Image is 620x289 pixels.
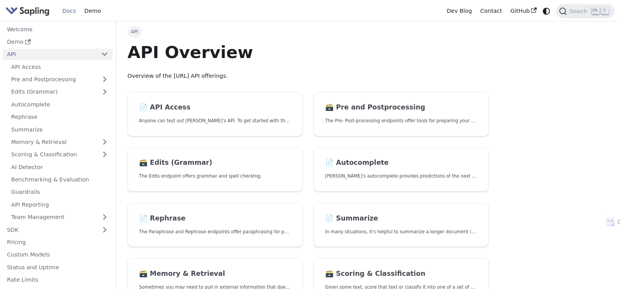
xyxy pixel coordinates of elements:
[139,228,291,236] p: The Paraphrase and Rephrase endpoints offer paraphrasing for particular styles.
[325,173,477,180] p: Sapling's autocomplete provides predictions of the next few characters or words
[7,74,112,85] a: Pre and Postprocessing
[7,124,112,135] a: Summarize
[442,5,476,17] a: Dev Blog
[476,5,506,17] a: Contact
[139,103,291,112] h2: API Access
[3,36,112,48] a: Demo
[97,224,112,235] button: Expand sidebar category 'SDK'
[80,5,105,17] a: Demo
[314,203,489,247] a: 📄️ SummarizeIn many situations, it's helpful to summarize a longer document into a shorter, more ...
[7,199,112,210] a: API Reporting
[3,49,97,60] a: API
[128,26,489,37] nav: Breadcrumbs
[128,72,489,81] p: Overview of the [URL] API offerings.
[5,5,52,17] a: Sapling.ai
[139,159,291,167] h2: Edits (Grammar)
[97,49,112,60] button: Collapse sidebar category 'API'
[139,173,291,180] p: The Edits endpoint offers grammar and spell checking.
[556,4,614,18] button: Search (Ctrl+K)
[7,174,112,185] a: Benchmarking & Evaluation
[7,99,112,110] a: Autocomplete
[3,224,97,235] a: SDK
[314,92,489,136] a: 🗃️ Pre and PostprocessingThe Pre- Post-processing endpoints offer tools for preparing your text d...
[7,161,112,173] a: AI Detector
[3,274,112,286] a: Rate Limits
[325,214,477,223] h2: Summarize
[139,270,291,278] h2: Memory & Retrieval
[325,270,477,278] h2: Scoring & Classification
[325,159,477,167] h2: Autocomplete
[128,26,142,37] span: API
[7,111,112,123] a: Rephrase
[3,24,112,35] a: Welcome
[7,137,112,148] a: Memory & Retrieval
[325,228,477,236] p: In many situations, it's helpful to summarize a longer document into a shorter, more easily diges...
[567,8,592,14] span: Search
[7,212,112,223] a: Team Management
[7,86,112,97] a: Edits (Grammar)
[139,117,291,125] p: Anyone can test out Sapling's API. To get started with the API, simply:
[3,237,112,248] a: Pricing
[541,5,552,17] button: Switch between dark and light mode (currently system mode)
[3,262,112,273] a: Status and Uptime
[128,42,489,63] h1: API Overview
[128,147,302,192] a: 🗃️ Edits (Grammar)The Edits endpoint offers grammar and spell checking.
[7,149,112,160] a: Scoring & Classification
[58,5,80,17] a: Docs
[314,147,489,192] a: 📄️ Autocomplete[PERSON_NAME]'s autocomplete provides predictions of the next few characters or words
[601,7,609,14] kbd: K
[325,103,477,112] h2: Pre and Postprocessing
[128,203,302,247] a: 📄️ RephraseThe Paraphrase and Rephrase endpoints offer paraphrasing for particular styles.
[139,214,291,223] h2: Rephrase
[325,117,477,125] p: The Pre- Post-processing endpoints offer tools for preparing your text data for ingestation as we...
[506,5,541,17] a: GitHub
[3,249,112,260] a: Custom Models
[5,5,50,17] img: Sapling.ai
[7,186,112,198] a: Guardrails
[7,61,112,72] a: API Access
[128,92,302,136] a: 📄️ API AccessAnyone can test out [PERSON_NAME]'s API. To get started with the API, simply:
